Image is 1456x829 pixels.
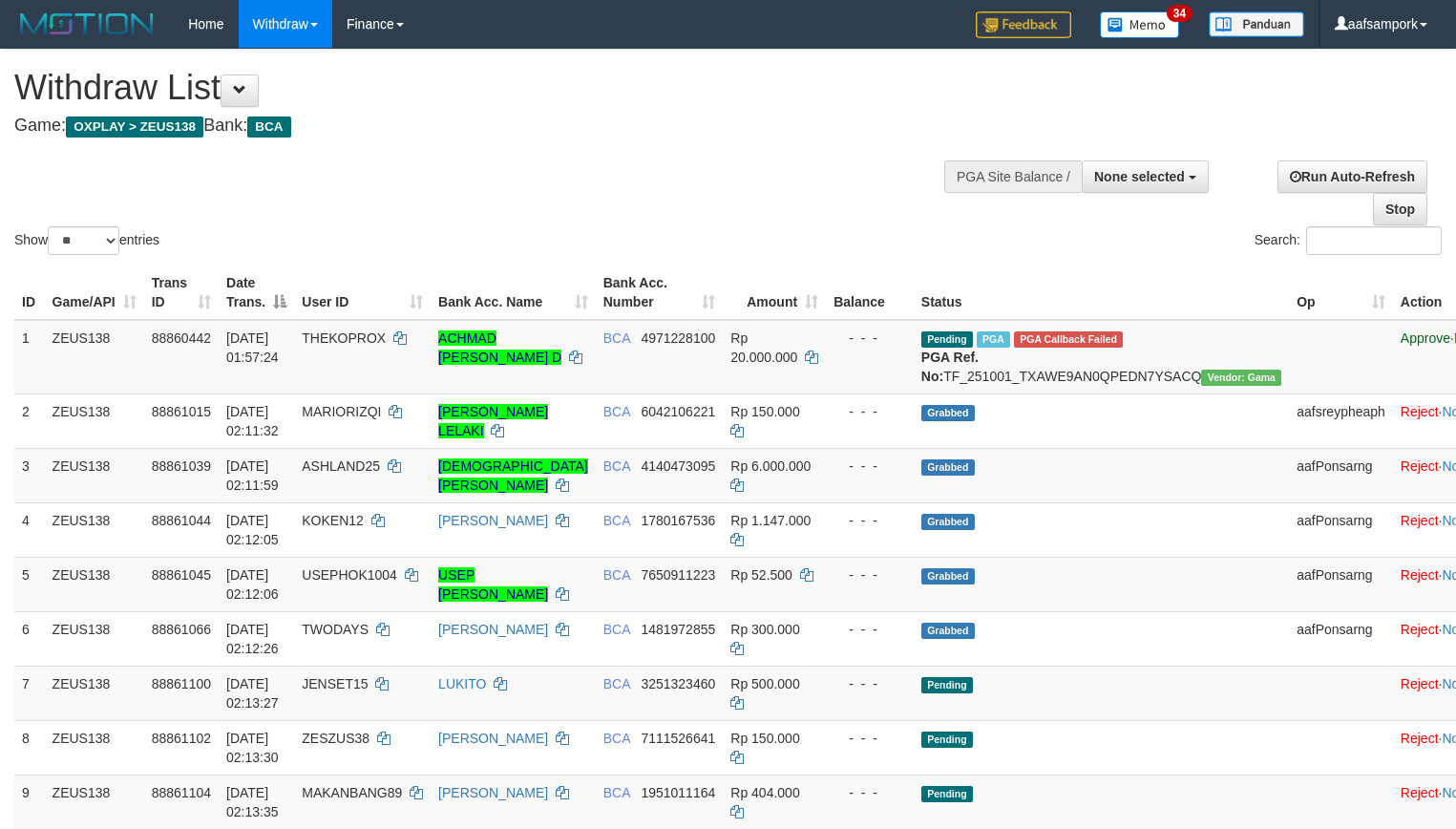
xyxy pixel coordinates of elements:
th: Op: activate to sort column ascending [1289,266,1393,320]
span: TWODAYS [302,622,369,637]
span: 88861015 [152,404,211,419]
span: Copy 4971228100 to clipboard [641,330,715,346]
td: 5 [14,557,45,611]
h4: Game: Bank: [14,117,952,136]
a: Reject [1401,458,1439,474]
span: BCA [603,513,630,528]
td: aafPonsarng [1289,502,1393,557]
img: Feedback.jpg [976,11,1071,38]
span: Rp 20.000.000 [730,330,797,365]
span: BCA [603,676,630,691]
a: Run Auto-Refresh [1277,160,1427,193]
div: - - - [834,402,906,421]
span: 88861102 [152,731,211,746]
span: MARIORIZQI [302,404,381,419]
div: - - - [834,511,906,530]
span: Copy 3251323460 to clipboard [641,676,715,691]
a: Reject [1401,513,1439,528]
span: BCA [603,622,630,637]
span: Copy 7650911223 to clipboard [641,567,715,583]
span: BCA [603,567,630,583]
th: Bank Acc. Number: activate to sort column ascending [596,266,724,320]
th: Status [914,266,1289,320]
span: THEKOPROX [302,330,386,346]
div: PGA Site Balance / [944,160,1082,193]
a: Approve [1401,330,1450,346]
td: ZEUS138 [45,775,144,829]
span: BCA [247,117,290,138]
span: Vendor URL: https://trx31.1velocity.biz [1201,370,1281,386]
span: [DATE] 02:12:05 [226,513,279,547]
span: Rp 52.500 [730,567,792,583]
span: Grabbed [921,623,975,639]
span: Marked by aaftanly [977,331,1010,348]
th: ID [14,266,45,320]
a: ACHMAD [PERSON_NAME] D [438,330,561,365]
div: - - - [834,620,906,639]
td: 7 [14,666,45,720]
span: Pending [921,732,973,748]
a: Stop [1373,193,1427,225]
span: Copy 1780167536 to clipboard [641,513,715,528]
span: 88861045 [152,567,211,583]
span: Rp 1.147.000 [730,513,811,528]
span: Copy 4140473095 to clipboard [641,458,715,474]
td: ZEUS138 [45,393,144,448]
span: [DATE] 02:11:32 [226,404,279,438]
span: PGA Error [1014,331,1123,348]
div: - - - [834,729,906,748]
td: TF_251001_TXAWE9AN0QPEDN7YSACQ [914,320,1289,394]
td: 4 [14,502,45,557]
a: [PERSON_NAME] [438,785,548,800]
a: Reject [1401,676,1439,691]
a: Reject [1401,404,1439,419]
span: [DATE] 02:13:35 [226,785,279,819]
a: USEP [PERSON_NAME] [438,567,548,602]
span: KOKEN12 [302,513,364,528]
label: Search: [1255,226,1442,255]
span: MAKANBANG89 [302,785,402,800]
span: Rp 300.000 [730,622,799,637]
span: Copy 1481972855 to clipboard [641,622,715,637]
td: 9 [14,775,45,829]
input: Search: [1306,226,1442,255]
span: [DATE] 01:57:24 [226,330,279,365]
td: aafsreypheaph [1289,393,1393,448]
img: Button%20Memo.svg [1100,11,1180,38]
span: 88861044 [152,513,211,528]
a: Reject [1401,622,1439,637]
div: - - - [834,565,906,585]
th: Amount: activate to sort column ascending [723,266,826,320]
span: BCA [603,404,630,419]
span: [DATE] 02:11:59 [226,458,279,493]
div: - - - [834,329,906,348]
td: ZEUS138 [45,666,144,720]
button: None selected [1082,160,1209,193]
span: [DATE] 02:12:06 [226,567,279,602]
label: Show entries [14,226,159,255]
a: [PERSON_NAME] LELAKI [438,404,548,438]
b: PGA Ref. No: [921,350,979,384]
td: 2 [14,393,45,448]
span: Grabbed [921,405,975,421]
a: Reject [1401,785,1439,800]
a: LUKITO [438,676,486,691]
span: Grabbed [921,568,975,585]
th: User ID: activate to sort column ascending [294,266,431,320]
td: ZEUS138 [45,611,144,666]
td: ZEUS138 [45,720,144,775]
span: JENSET15 [302,676,368,691]
span: OXPLAY > ZEUS138 [66,117,203,138]
img: MOTION_logo.png [14,10,159,38]
a: Reject [1401,731,1439,746]
span: 88861066 [152,622,211,637]
span: Rp 500.000 [730,676,799,691]
span: BCA [603,458,630,474]
span: Copy 6042106221 to clipboard [641,404,715,419]
a: [PERSON_NAME] [438,731,548,746]
a: Reject [1401,567,1439,583]
span: Copy 7111526641 to clipboard [641,731,715,746]
th: Trans ID: activate to sort column ascending [144,266,219,320]
span: Pending [921,786,973,802]
span: Rp 150.000 [730,404,799,419]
